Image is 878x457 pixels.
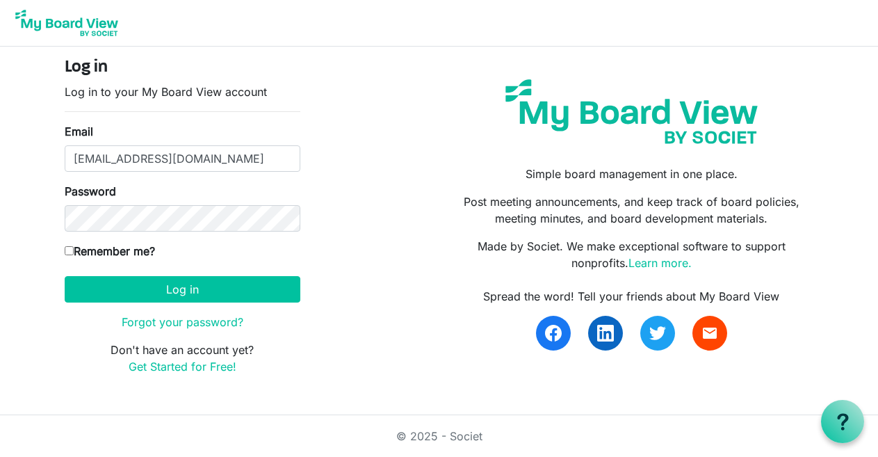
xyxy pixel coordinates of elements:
[122,315,243,329] a: Forgot your password?
[65,83,300,100] p: Log in to your My Board View account
[65,183,116,200] label: Password
[449,193,813,227] p: Post meeting announcements, and keep track of board policies, meeting minutes, and board developm...
[495,69,768,154] img: my-board-view-societ.svg
[129,360,236,374] a: Get Started for Free!
[701,325,718,342] span: email
[65,123,93,140] label: Email
[449,166,813,182] p: Simple board management in one place.
[649,325,666,342] img: twitter.svg
[11,6,122,40] img: My Board View Logo
[396,429,482,443] a: © 2025 - Societ
[65,58,300,78] h4: Log in
[65,246,74,255] input: Remember me?
[65,342,300,375] p: Don't have an account yet?
[449,238,813,271] p: Made by Societ. We make exceptional software to support nonprofits.
[545,325,562,342] img: facebook.svg
[597,325,614,342] img: linkedin.svg
[692,316,727,351] a: email
[628,256,692,270] a: Learn more.
[449,288,813,305] div: Spread the word! Tell your friends about My Board View
[65,243,155,259] label: Remember me?
[65,276,300,303] button: Log in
